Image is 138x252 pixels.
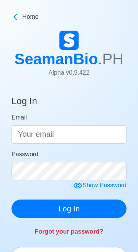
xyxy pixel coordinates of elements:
[15,31,124,83] a: SeamanBio.PHAlpha v0.9.422
[59,31,79,50] img: Logo
[35,228,103,235] a: Forgot your password?
[11,12,127,21] a: Home
[73,181,127,190] div: Show Password
[11,114,27,121] span: Email
[15,50,124,68] h1: SeamanBio
[11,96,37,110] h4: Log In
[11,125,127,144] input: Your email
[11,151,38,157] span: Password
[15,68,124,77] p: Alpha v 0.9.422
[22,12,39,21] span: Home
[98,51,124,67] span: .PH
[11,200,127,218] button: Log In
